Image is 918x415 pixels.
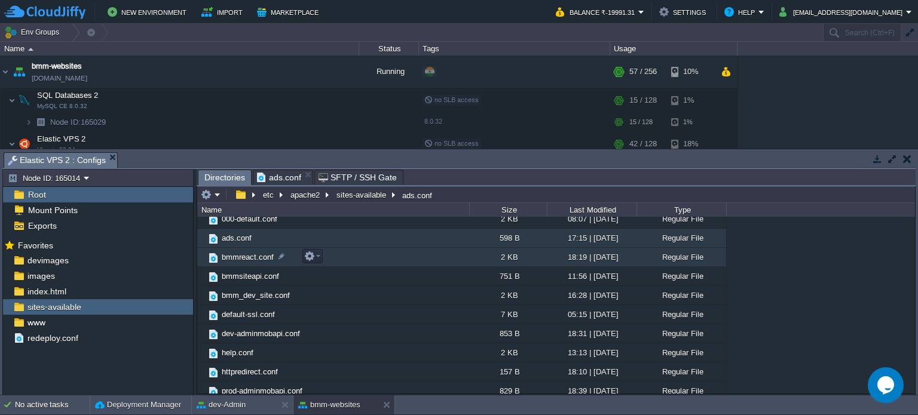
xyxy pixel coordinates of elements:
[629,132,657,156] div: 42 / 128
[220,252,276,262] span: bmmreact.conf
[469,210,547,228] div: 2 KB
[32,72,87,84] span: [DOMAIN_NAME]
[547,248,637,266] div: 18:19 | [DATE]
[37,103,87,110] span: MySQL CE 8.0.32
[197,343,207,362] img: AMDAwAAAACH5BAEAAAAALAAAAAABAAEAAAICRAEAOw==
[36,90,100,100] span: SQL Databases 2
[207,232,220,245] img: AMDAwAAAACH5BAEAAAAALAAAAAABAAEAAAICRAEAOw==
[198,203,469,217] div: Name
[37,146,75,153] span: Ubuntu 22.04
[25,113,32,131] img: AMDAwAAAACH5BAEAAAAALAAAAAABAAEAAAICRAEAOw==
[49,117,108,127] span: 165029
[360,42,418,56] div: Status
[469,382,547,400] div: 829 B
[257,170,301,185] span: ads.conf
[424,118,442,125] span: 8.0.32
[335,189,389,200] button: sites-available
[659,5,709,19] button: Settings
[257,5,322,19] button: Marketplace
[16,240,55,251] span: Favorites
[724,5,758,19] button: Help
[671,113,710,131] div: 1%
[25,270,57,281] a: images
[637,229,726,247] div: Regular File
[547,324,637,343] div: 18:31 | [DATE]
[298,399,360,411] button: bmm-websites
[671,56,710,88] div: 10%
[1,56,10,88] img: AMDAwAAAACH5BAEAAAAALAAAAAABAAEAAAICRAEAOw==
[197,382,207,400] img: AMDAwAAAACH5BAEAAAAALAAAAAABAAEAAAICRAEAOw==
[220,233,253,243] span: ads.conf
[207,213,220,226] img: AMDAwAAAACH5BAEAAAAALAAAAAABAAEAAAICRAEAOw==
[50,118,81,127] span: Node ID:
[469,267,547,285] div: 751 B
[25,302,83,312] a: sites-available
[420,42,610,56] div: Tags
[220,328,302,339] a: dev-adminmobapi.conf
[629,113,653,131] div: 15 / 128
[95,399,181,411] button: Deployment Manager
[207,328,220,341] img: AMDAwAAAACH5BAEAAAAALAAAAAABAAEAAAICRAEAOw==
[8,88,16,112] img: AMDAwAAAACH5BAEAAAAALAAAAAABAAEAAAICRAEAOw==
[220,309,277,319] a: default-ssl.conf
[4,5,85,20] img: CloudJiffy
[197,210,207,228] img: AMDAwAAAACH5BAEAAAAALAAAAAABAAEAAAICRAEAOw==
[637,362,726,381] div: Regular File
[220,271,281,281] a: bmmsiteapi.conf
[207,309,220,322] img: AMDAwAAAACH5BAEAAAAALAAAAAABAAEAAAICRAEAOw==
[547,382,637,400] div: 18:39 | [DATE]
[197,229,207,247] img: AMDAwAAAACH5BAEAAAAALAAAAAABAAEAAAICRAEAOw==
[469,229,547,247] div: 598 B
[469,343,547,362] div: 2 KB
[26,220,59,231] a: Exports
[637,343,726,362] div: Regular File
[25,255,71,266] a: devimages
[25,286,68,297] a: index.html
[548,203,637,217] div: Last Modified
[671,132,710,156] div: 18%
[26,205,79,216] span: Mount Points
[25,317,47,328] a: www
[220,367,280,377] span: httpredirect.conf
[32,60,82,72] span: bmm-websites
[319,170,397,185] span: SFTP / SSH Gate
[637,382,726,400] div: Regular File
[470,203,547,217] div: Size
[16,88,33,112] img: AMDAwAAAACH5BAEAAAAALAAAAAABAAEAAAICRAEAOw==
[547,267,637,285] div: 11:56 | [DATE]
[49,117,108,127] a: Node ID:165029
[629,88,657,112] div: 15 / 128
[220,290,292,300] span: bmm_dev_site.conf
[637,248,726,266] div: Regular File
[207,270,220,284] img: AMDAwAAAACH5BAEAAAAALAAAAAABAAEAAAICRAEAOw==
[868,367,906,403] iframe: chat widget
[11,56,27,88] img: AMDAwAAAACH5BAEAAAAALAAAAAABAAEAAAICRAEAOw==
[197,267,207,285] img: AMDAwAAAACH5BAEAAAAALAAAAAABAAEAAAICRAEAOw==
[197,186,915,203] input: Click to enter the path
[547,229,637,247] div: 17:15 | [DATE]
[638,203,726,217] div: Type
[469,248,547,266] div: 2 KB
[8,173,84,183] button: Node ID: 165014
[197,248,207,266] img: AMDAwAAAACH5BAEAAAAALAAAAAABAAEAAAICRAEAOw==
[469,362,547,381] div: 157 B
[469,305,547,324] div: 7 KB
[207,251,220,265] img: AMDAwAAAACH5BAEAAAAALAAAAAABAAEAAAICRAEAOw==
[15,395,90,414] div: No active tasks
[26,189,48,200] a: Root
[637,324,726,343] div: Regular File
[197,362,207,381] img: AMDAwAAAACH5BAEAAAAALAAAAAABAAEAAAICRAEAOw==
[32,113,49,131] img: AMDAwAAAACH5BAEAAAAALAAAAAABAAEAAAICRAEAOw==
[637,286,726,305] div: Regular File
[261,189,277,200] button: etc
[197,286,207,305] img: AMDAwAAAACH5BAEAAAAALAAAAAABAAEAAAICRAEAOw==
[220,348,255,358] a: help.conf
[469,324,547,343] div: 853 B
